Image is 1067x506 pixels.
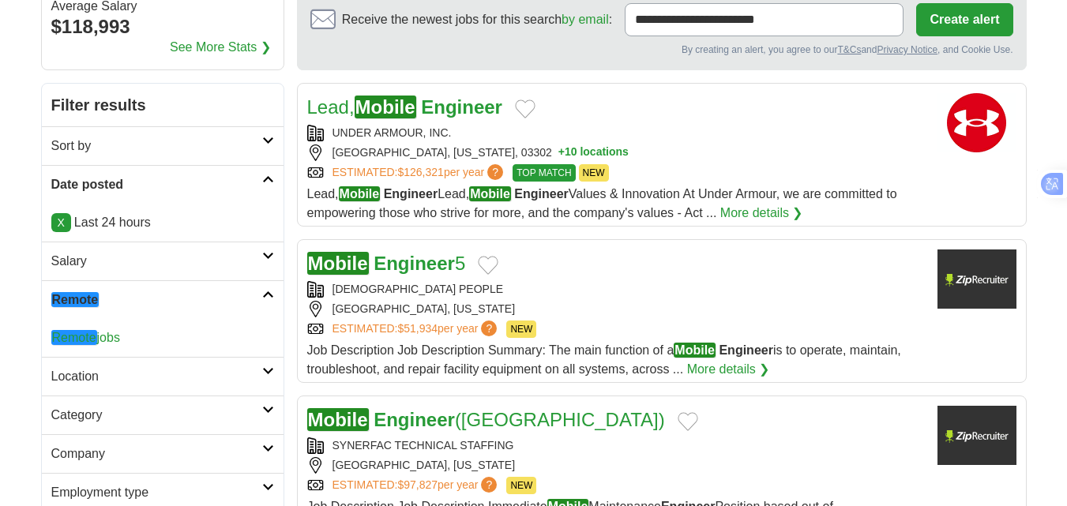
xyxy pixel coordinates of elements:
[51,444,262,463] h2: Company
[42,395,284,434] a: Category
[332,320,501,338] a: ESTIMATED:$51,934per year?
[51,252,262,271] h2: Salary
[487,164,503,180] span: ?
[558,144,629,161] button: +10 locations
[506,477,536,494] span: NEW
[42,242,284,280] a: Salary
[42,280,284,319] a: Remote
[481,477,497,493] span: ?
[678,412,698,431] button: Add to favorite jobs
[397,478,438,491] span: $97,827
[51,137,262,156] h2: Sort by
[513,164,575,182] span: TOP MATCH
[51,13,274,41] div: $118,993
[877,44,937,55] a: Privacy Notice
[42,434,284,473] a: Company
[342,10,612,29] span: Receive the newest jobs for this search :
[307,144,925,161] div: [GEOGRAPHIC_DATA], [US_STATE], 03302
[51,406,262,425] h2: Category
[384,187,438,201] strong: Engineer
[506,320,536,338] span: NEW
[51,367,262,386] h2: Location
[310,43,1013,57] div: By creating an alert, you agree to our and , and Cookie Use.
[937,93,1016,152] img: Under Armour logo
[719,343,772,357] strong: Engineer
[42,84,284,126] h2: Filter results
[51,292,100,307] em: Remote
[332,126,452,139] a: UNDER ARMOUR, INC.
[307,301,925,317] div: [GEOGRAPHIC_DATA], [US_STATE]
[42,357,284,395] a: Location
[307,408,369,431] em: Mobile
[674,343,716,358] em: Mobile
[51,483,262,502] h2: Employment type
[307,252,369,275] em: Mobile
[720,204,803,223] a: More details ❯
[916,3,1013,36] button: Create alert
[397,322,438,335] span: $51,934
[332,477,501,494] a: ESTIMATED:$97,827per year?
[478,256,498,275] button: Add to favorite jobs
[374,253,455,274] strong: Engineer
[514,187,568,201] strong: Engineer
[42,126,284,165] a: Sort by
[42,165,284,204] a: Date posted
[558,144,565,161] span: +
[397,166,443,178] span: $126,321
[307,457,925,474] div: [GEOGRAPHIC_DATA], [US_STATE]
[469,186,511,201] em: Mobile
[339,186,381,201] em: Mobile
[374,409,455,430] strong: Engineer
[579,164,609,182] span: NEW
[562,13,609,26] a: by email
[937,406,1016,465] img: Company logo
[421,96,502,118] strong: Engineer
[51,213,274,232] p: Last 24 hours
[687,360,770,379] a: More details ❯
[51,330,120,345] a: Remotejobs
[170,38,271,57] a: See More Stats ❯
[307,408,665,431] a: Mobile Engineer([GEOGRAPHIC_DATA])
[515,99,535,118] button: Add to favorite jobs
[307,96,502,118] a: Lead,Mobile Engineer
[307,437,925,454] div: SYNERFAC TECHNICAL STAFFING
[51,330,97,345] em: Remote
[837,44,861,55] a: T&Cs
[51,213,71,232] a: X
[332,164,507,182] a: ESTIMATED:$126,321per year?
[51,175,262,194] h2: Date posted
[937,249,1016,309] img: Company logo
[355,96,416,118] em: Mobile
[307,281,925,298] div: [DEMOGRAPHIC_DATA] PEOPLE
[307,252,466,275] a: Mobile Engineer5
[481,320,497,336] span: ?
